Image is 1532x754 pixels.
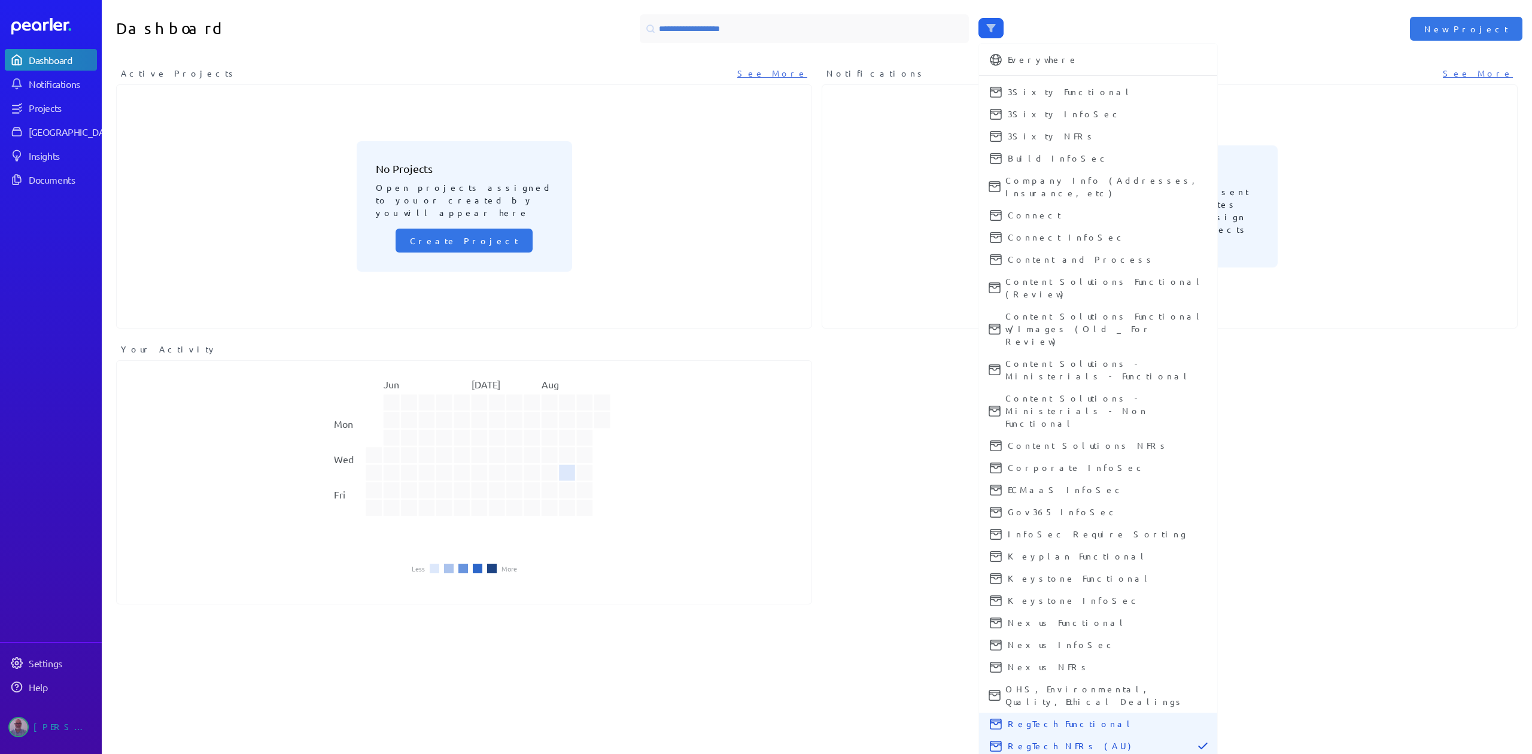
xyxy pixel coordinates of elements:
text: Jun [384,378,399,390]
a: Help [5,676,97,698]
span: Build InfoSec [1008,152,1208,165]
span: Connect [1008,209,1208,221]
div: Insights [29,150,96,162]
div: Notifications [29,78,96,90]
button: Content Solutions Functional w/Images (Old _ For Review) [979,305,1217,352]
p: Open projects assigned to you or created by you will appear here [376,177,553,219]
button: New Project [1410,17,1522,41]
button: Everywhere [979,48,1217,71]
button: Connect [979,204,1217,226]
a: Projects [5,97,97,118]
button: Content Solutions Functional (Review) [979,270,1217,305]
a: Notifications [5,73,97,95]
button: 3Sixty Functional [979,81,1217,103]
span: Nexus Functional [1008,616,1208,629]
button: Corporate InfoSec [979,457,1217,479]
button: InfoSec Require Sorting [979,523,1217,545]
button: Nexus NFRs [979,656,1217,678]
button: Connect InfoSec [979,226,1217,248]
span: Company Info (Addresses, Insurance, etc) [1005,174,1208,199]
text: Mon [334,418,353,430]
text: [DATE] [472,378,500,390]
li: Less [412,565,425,572]
span: Your Activity [121,343,217,355]
span: Active Projects [121,67,237,80]
button: Keystone Functional [979,567,1217,589]
button: Keyplan Functional [979,545,1217,567]
button: ECMaaS InfoSec [979,479,1217,501]
a: Dashboard [11,18,97,35]
text: Aug [542,378,559,390]
span: RegTech Functional [1008,717,1208,730]
span: Content Solutions Functional (Review) [1005,275,1208,300]
text: Fri [334,488,345,500]
a: Jason Riches's photo[PERSON_NAME] [5,712,97,742]
a: See More [1443,67,1513,80]
button: 3Sixty NFRs [979,125,1217,147]
span: OHS, Environmental, Quality, Ethical Dealings [1005,683,1208,708]
span: Everywhere [1008,53,1208,66]
span: 3Sixty NFRs [1008,130,1208,142]
div: Documents [29,174,96,186]
a: Dashboard [5,49,97,71]
span: Connect InfoSec [1008,231,1208,244]
span: Keyplan Functional [1008,550,1208,563]
button: Nexus Functional [979,612,1217,634]
div: Projects [29,102,96,114]
span: Notifications [826,67,926,80]
li: More [501,565,517,572]
span: 3Sixty InfoSec [1008,108,1208,120]
span: Keystone Functional [1008,572,1208,585]
button: RegTech Functional [979,713,1217,735]
span: InfoSec Require Sorting [1008,528,1208,540]
div: [PERSON_NAME] [34,717,93,737]
button: Content Solutions - Ministerials - Functional [979,352,1217,387]
span: RegTech NFRs (AU) [1008,740,1193,752]
a: Insights [5,145,97,166]
div: Settings [29,657,96,669]
text: Wed [334,453,354,465]
a: Documents [5,169,97,190]
button: Content Solutions - Ministerials - Non Functional [979,387,1217,434]
button: Nexus InfoSec [979,634,1217,656]
span: Content Solutions - Ministerials - Functional [1005,357,1208,382]
a: Settings [5,652,97,674]
button: 3Sixty InfoSec [979,103,1217,125]
button: Create Project [396,229,533,253]
button: Content and Process [979,248,1217,270]
a: [GEOGRAPHIC_DATA] [5,121,97,142]
span: Nexus NFRs [1008,661,1208,673]
span: Keystone InfoSec [1008,594,1208,607]
span: Gov365 InfoSec [1008,506,1208,518]
span: Content and Process [1008,253,1208,266]
span: Content Solutions - Ministerials - Non Functional [1005,392,1208,430]
span: ECMaaS InfoSec [1008,484,1208,496]
span: Content Solutions NFRs [1008,439,1208,452]
span: Corporate InfoSec [1008,461,1208,474]
button: Gov365 InfoSec [979,501,1217,523]
button: Company Info (Addresses, Insurance, etc) [979,169,1217,204]
button: OHS, Environmental, Quality, Ethical Dealings [979,678,1217,713]
a: See More [737,67,807,80]
div: Help [29,681,96,693]
div: Dashboard [29,54,96,66]
div: [GEOGRAPHIC_DATA] [29,126,118,138]
button: Content Solutions NFRs [979,434,1217,457]
span: New Project [1424,23,1508,35]
h1: Dashboard [116,14,460,43]
span: 3Sixty Functional [1008,86,1208,98]
img: Jason Riches [8,717,29,737]
button: Build InfoSec [979,147,1217,169]
button: Keystone InfoSec [979,589,1217,612]
span: Nexus InfoSec [1008,639,1208,651]
span: Create Project [410,235,518,247]
h3: No Projects [376,160,553,177]
span: Content Solutions Functional w/Images (Old _ For Review) [1005,310,1208,348]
